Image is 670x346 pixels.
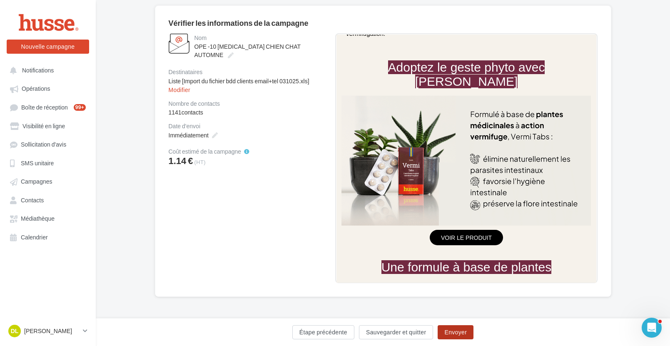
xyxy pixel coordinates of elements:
[194,43,301,58] span: OPE -10 [MEDICAL_DATA] CHIEN CHAT AUTOMNE
[7,40,89,54] button: Nouvelle campagne
[169,149,242,154] span: Coût estimé de la campagne
[5,118,91,133] a: Visibilité en ligne
[5,100,91,115] a: Boîte de réception99+
[292,325,354,339] button: Étape précédente
[7,323,89,339] a: DL [PERSON_NAME]
[5,137,91,152] a: Sollicitation d'avis
[5,62,87,77] button: Notifications
[21,197,44,204] span: Contacts
[21,104,68,111] span: Boîte de réception
[438,325,473,339] button: Envoyer
[169,108,329,117] div: 1141
[74,104,86,111] div: 99+
[169,77,309,85] span: Liste [Import du fichier bdd clients email+tel 031025.xls]
[5,211,91,226] a: Médiathèque
[21,141,66,148] span: Sollicitation d'avis
[169,132,209,139] span: Immédiatement
[45,226,215,239] span: Une formule à base de plantes
[169,101,329,107] div: Nombre de contacts
[5,155,91,170] a: SMS unitaire
[22,85,50,92] span: Opérations
[11,327,19,335] span: DL
[21,215,55,222] span: Médiathèque
[5,229,91,244] a: Calendrier
[359,325,433,339] button: Sauvegarder et quitter
[21,178,52,185] span: Campagnes
[194,35,327,41] div: Nom
[169,85,191,94] button: Modifier
[94,200,166,207] a: VOIR LE PRODUIT
[5,81,91,96] a: Opérations
[194,159,206,165] span: (HT)
[169,19,598,27] div: Vérifier les informations de la campagne
[52,26,209,54] span: Adoptez le geste phyto avec [PERSON_NAME]
[24,327,80,335] p: [PERSON_NAME]
[169,156,193,165] span: 1.14 €
[22,122,65,129] span: Visibilité en ligne
[21,234,48,241] span: Calendrier
[21,159,54,167] span: SMS unitaire
[5,192,91,207] a: Contacts
[22,67,54,74] span: Notifications
[5,60,255,191] img: bienfaits-vermitabs.png
[5,174,91,189] a: Campagnes
[182,109,203,116] span: contacts
[169,123,329,129] div: Date d'envoi
[169,69,329,75] div: Destinataires
[642,318,662,338] iframe: Intercom live chat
